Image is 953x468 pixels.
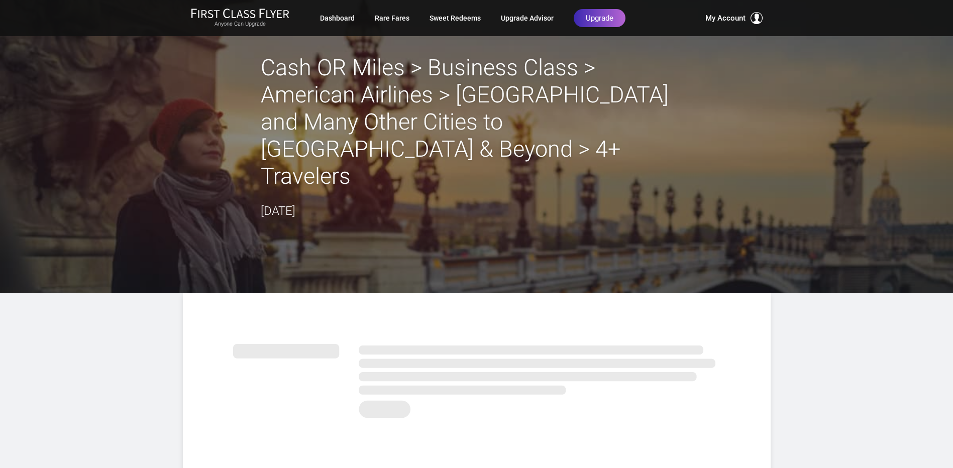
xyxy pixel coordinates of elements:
[320,9,355,27] a: Dashboard
[261,204,295,218] time: [DATE]
[430,9,481,27] a: Sweet Redeems
[191,8,289,19] img: First Class Flyer
[191,8,289,28] a: First Class FlyerAnyone Can Upgrade
[261,54,693,190] h2: Cash OR Miles > Business Class > American Airlines > [GEOGRAPHIC_DATA] and Many Other Cities to [...
[191,21,289,28] small: Anyone Can Upgrade
[574,9,625,27] a: Upgrade
[705,12,746,24] span: My Account
[501,9,554,27] a: Upgrade Advisor
[233,333,720,424] img: summary.svg
[705,12,763,24] button: My Account
[375,9,409,27] a: Rare Fares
